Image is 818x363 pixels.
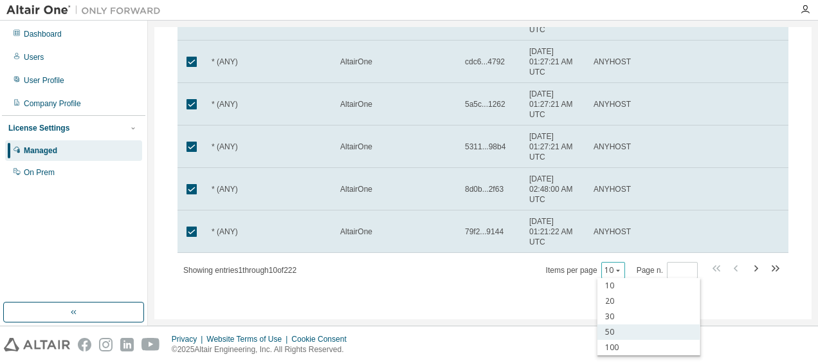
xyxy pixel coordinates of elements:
[8,123,69,133] div: License Settings
[529,174,582,205] span: [DATE] 02:48:00 AM UTC
[465,99,505,109] span: 5a5c...1262
[340,142,372,152] span: AltairOne
[212,99,238,109] span: * (ANY)
[141,338,160,351] img: youtube.svg
[340,99,372,109] span: AltairOne
[604,265,622,275] button: 10
[594,57,631,67] span: ANYHOST
[465,184,504,194] span: 8d0b...2f63
[529,46,582,77] span: [DATE] 01:27:21 AM UTC
[597,278,700,293] div: 10
[594,142,631,152] span: ANYHOST
[597,340,700,355] div: 100
[24,75,64,86] div: User Profile
[594,184,631,194] span: ANYHOST
[597,324,700,340] div: 50
[340,57,372,67] span: AltairOne
[6,4,167,17] img: Altair One
[291,334,354,344] div: Cookie Consent
[597,293,700,309] div: 20
[597,309,700,324] div: 30
[529,216,582,247] span: [DATE] 01:21:22 AM UTC
[24,52,44,62] div: Users
[212,57,238,67] span: * (ANY)
[24,98,81,109] div: Company Profile
[212,227,238,237] span: * (ANY)
[594,227,631,237] span: ANYHOST
[340,184,372,194] span: AltairOne
[212,184,238,194] span: * (ANY)
[120,338,134,351] img: linkedin.svg
[465,227,504,237] span: 79f2...9144
[24,145,57,156] div: Managed
[24,29,62,39] div: Dashboard
[4,338,70,351] img: altair_logo.svg
[172,344,354,355] p: © 2025 Altair Engineering, Inc. All Rights Reserved.
[183,266,296,275] span: Showing entries 1 through 10 of 222
[465,142,505,152] span: 5311...98b4
[206,334,291,344] div: Website Terms of Use
[465,57,505,67] span: cdc6...4792
[212,142,238,152] span: * (ANY)
[340,227,372,237] span: AltairOne
[78,338,91,351] img: facebook.svg
[24,167,55,178] div: On Prem
[637,262,698,279] span: Page n.
[99,338,113,351] img: instagram.svg
[546,262,625,279] span: Items per page
[529,89,582,120] span: [DATE] 01:27:21 AM UTC
[172,334,206,344] div: Privacy
[529,131,582,162] span: [DATE] 01:27:21 AM UTC
[594,99,631,109] span: ANYHOST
